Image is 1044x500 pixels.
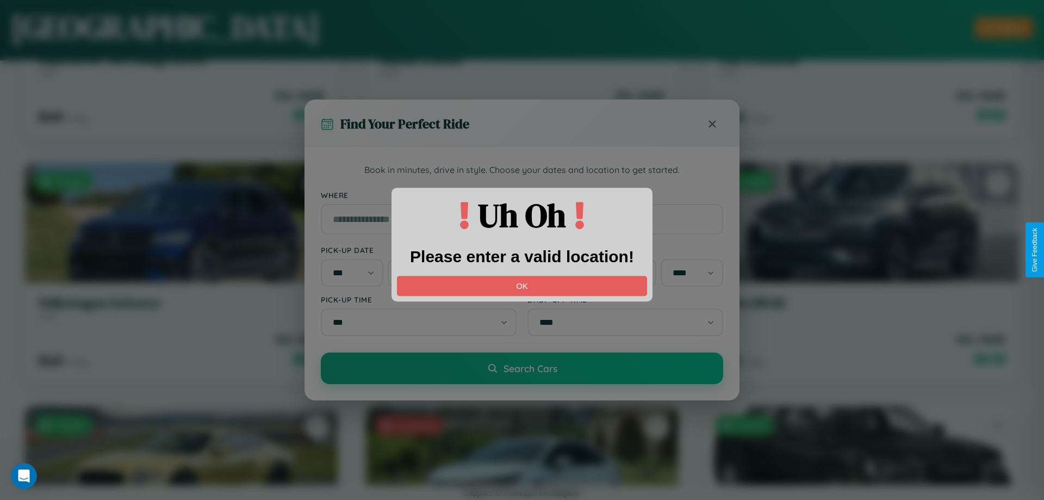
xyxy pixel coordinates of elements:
[321,245,517,255] label: Pick-up Date
[321,190,723,200] label: Where
[527,245,723,255] label: Drop-off Date
[321,295,517,304] label: Pick-up Time
[504,362,557,374] span: Search Cars
[340,115,469,133] h3: Find Your Perfect Ride
[321,163,723,177] p: Book in minutes, drive in style. Choose your dates and location to get started.
[527,295,723,304] label: Drop-off Time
